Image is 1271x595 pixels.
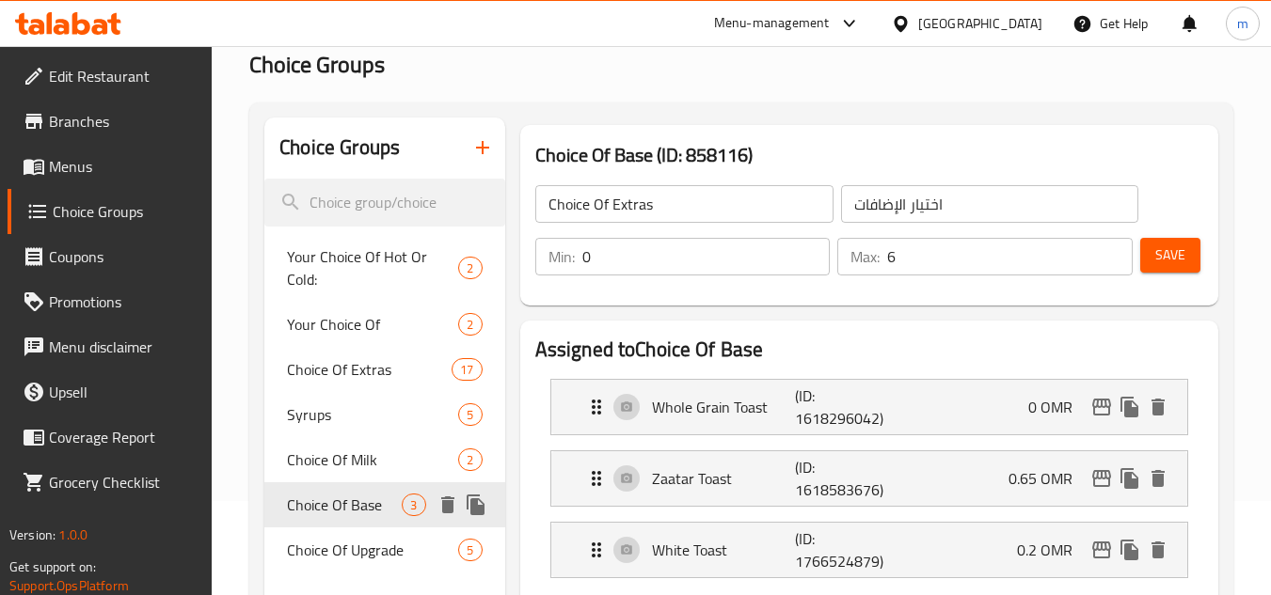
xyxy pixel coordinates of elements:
span: m [1237,13,1248,34]
div: Expand [551,380,1187,434]
a: Menu disclaimer [8,324,213,369]
span: Choice Of Base [287,493,402,516]
button: delete [1144,464,1172,493]
span: Choice Groups [53,200,198,223]
a: Menus [8,144,213,189]
button: duplicate [462,491,490,519]
span: Grocery Checklist [49,471,198,493]
p: 0.65 OMR [1009,467,1088,490]
a: Coupons [8,234,213,279]
div: Choices [458,448,482,471]
p: Min: [548,245,575,268]
input: search [264,179,504,227]
div: Choice Of Extras17 [264,347,504,392]
button: delete [434,491,462,519]
span: 17 [453,361,481,379]
div: [GEOGRAPHIC_DATA] [918,13,1042,34]
li: Expand [535,443,1203,514]
span: Upsell [49,381,198,403]
span: Coupons [49,245,198,268]
span: Your Choice Of Hot Or Cold: [287,245,458,290]
a: Choice Groups [8,189,213,234]
div: Expand [551,451,1187,506]
p: Zaatar Toast [652,467,796,490]
p: Whole Grain Toast [652,396,796,418]
span: Choice Of Extras [287,358,452,381]
button: delete [1144,536,1172,564]
div: Expand [551,523,1187,577]
span: Branches [49,110,198,133]
span: Version: [9,523,56,547]
p: 0.2 OMR [1017,539,1088,561]
div: Choices [402,493,425,516]
p: (ID: 1766524879) [795,527,891,572]
span: 3 [403,496,424,514]
div: Choices [458,257,482,279]
span: Choice Groups [249,43,385,86]
div: Choice Of Upgrade5 [264,527,504,572]
span: 2 [459,316,481,334]
a: Promotions [8,279,213,324]
span: Choice Of Upgrade [287,539,458,561]
button: edit [1088,393,1116,421]
p: Max: [850,245,880,268]
span: Choice Of Milk [287,448,458,471]
div: Choices [458,403,482,426]
div: Menu-management [714,12,830,35]
span: Promotions [49,290,198,313]
button: duplicate [1116,536,1144,564]
span: 5 [459,406,481,424]
p: 0 OMR [1028,396,1088,418]
h3: Choice Of Base (ID: 858116) [535,140,1203,170]
span: Menu disclaimer [49,336,198,358]
span: 1.0.0 [58,523,87,547]
button: edit [1088,536,1116,564]
span: 2 [459,451,481,469]
button: duplicate [1116,393,1144,421]
span: Edit Restaurant [49,65,198,87]
h2: Choice Groups [279,133,400,162]
div: Choice Of Base3deleteduplicate [264,482,504,527]
p: White Toast [652,539,796,561]
h2: Assigned to Choice Of Base [535,336,1203,364]
span: Coverage Report [49,426,198,448]
span: Menus [49,155,198,178]
p: (ID: 1618583676) [795,456,891,501]
span: 2 [459,259,481,277]
a: Coverage Report [8,415,213,460]
div: Choices [458,539,482,561]
span: Syrups [287,403,458,426]
span: Your Choice Of [287,313,458,336]
a: Upsell [8,369,213,415]
button: Save [1140,238,1200,273]
p: (ID: 1618296042) [795,384,891,430]
button: duplicate [1116,464,1144,493]
button: edit [1088,464,1116,493]
li: Expand [535,514,1203,586]
div: Choice Of Milk2 [264,437,504,482]
div: Your Choice Of Hot Or Cold:2 [264,234,504,302]
div: Choices [458,313,482,336]
a: Branches [8,99,213,144]
div: Your Choice Of2 [264,302,504,347]
button: delete [1144,393,1172,421]
a: Edit Restaurant [8,54,213,99]
div: Syrups5 [264,392,504,437]
span: 5 [459,541,481,559]
span: Save [1155,243,1185,267]
a: Grocery Checklist [8,460,213,505]
span: Get support on: [9,555,96,579]
div: Choices [452,358,482,381]
li: Expand [535,371,1203,443]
